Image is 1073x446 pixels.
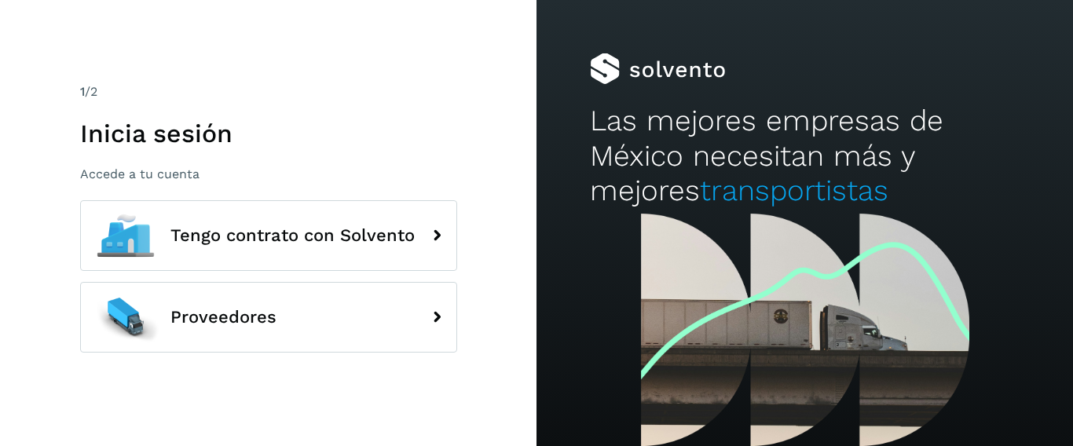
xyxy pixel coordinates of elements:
span: transportistas [700,174,888,207]
button: Tengo contrato con Solvento [80,200,457,271]
span: 1 [80,84,85,99]
h2: Las mejores empresas de México necesitan más y mejores [590,104,1019,208]
p: Accede a tu cuenta [80,166,457,181]
div: /2 [80,82,457,101]
span: Proveedores [170,308,276,327]
span: Tengo contrato con Solvento [170,226,415,245]
button: Proveedores [80,282,457,353]
h1: Inicia sesión [80,119,457,148]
